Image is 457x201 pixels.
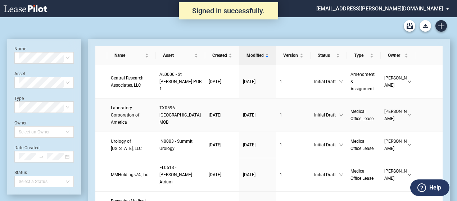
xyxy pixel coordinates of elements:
[111,104,152,126] a: Laboratory Corporation of America
[243,172,255,177] span: [DATE]
[314,171,339,178] span: Initial Draft
[205,46,239,65] th: Created
[354,52,368,59] span: Type
[156,46,205,65] th: Asset
[111,74,152,89] a: Central Research Associates, LLC
[381,46,415,65] th: Owner
[159,164,202,186] a: FL0613 - [PERSON_NAME] Atrium
[159,104,202,126] a: TX0596 - [GEOGRAPHIC_DATA] MOB
[280,78,307,85] a: 1
[209,142,221,147] span: [DATE]
[159,105,201,125] span: TX0596 - North Hills MOB
[243,111,272,119] a: [DATE]
[159,72,202,91] span: AL0006 - St Vincent POB 1
[114,52,144,59] span: Name
[209,79,221,84] span: [DATE]
[417,20,433,32] md-menu: Download Blank Form List
[350,109,374,121] span: Medical Office Lease
[350,139,374,151] span: Medical Office Lease
[209,171,236,178] a: [DATE]
[283,52,298,59] span: Version
[243,141,272,149] a: [DATE]
[14,145,40,150] label: Date Created
[280,79,282,84] span: 1
[280,141,307,149] a: 1
[14,120,27,125] label: Owner
[280,111,307,119] a: 1
[14,71,25,76] label: Asset
[407,143,412,147] span: down
[14,170,27,175] label: Status
[159,71,202,92] a: AL0006 - St [PERSON_NAME] POB 1
[339,173,343,177] span: down
[280,171,307,178] a: 1
[384,74,407,89] span: [PERSON_NAME]
[410,179,449,196] button: Help
[39,154,44,159] span: to
[111,171,152,178] a: MMHoldings74, Inc.
[435,20,447,32] a: Create new document
[384,168,407,182] span: [PERSON_NAME]
[111,76,144,88] span: Central Research Associates, LLC
[243,78,272,85] a: [DATE]
[209,78,236,85] a: [DATE]
[280,172,282,177] span: 1
[243,79,255,84] span: [DATE]
[404,20,415,32] a: Archive
[347,46,380,65] th: Type
[311,46,347,65] th: Status
[350,169,374,181] span: Medical Office Lease
[111,105,139,125] span: Laboratory Corporation of America
[243,171,272,178] a: [DATE]
[239,46,276,65] th: Modified
[159,139,193,151] span: IN0003 - Summit Urology
[209,172,221,177] span: [DATE]
[163,52,193,59] span: Asset
[339,143,343,147] span: down
[209,141,236,149] a: [DATE]
[159,165,192,184] span: FL0613 - Kendall Atrium
[243,142,255,147] span: [DATE]
[407,79,412,84] span: down
[384,138,407,152] span: [PERSON_NAME]
[350,71,377,92] a: Amendment & Assignment
[314,141,339,149] span: Initial Draft
[14,46,26,51] label: Name
[384,108,407,122] span: [PERSON_NAME]
[350,72,375,91] span: Amendment & Assignment
[212,52,227,59] span: Created
[407,113,412,117] span: down
[350,168,377,182] a: Medical Office Lease
[209,111,236,119] a: [DATE]
[246,52,264,59] span: Modified
[209,113,221,118] span: [DATE]
[179,2,278,19] div: Signed in successfully.
[314,111,339,119] span: Initial Draft
[159,138,202,152] a: IN0003 - Summit Urology
[350,138,377,152] a: Medical Office Lease
[314,78,339,85] span: Initial Draft
[111,172,149,177] span: MMHoldings74, Inc.
[350,108,377,122] a: Medical Office Lease
[407,173,412,177] span: down
[111,139,142,151] span: Urology of Indiana, LLC
[420,20,431,32] button: Download Blank Form
[39,154,44,159] span: swap-right
[280,113,282,118] span: 1
[339,79,343,84] span: down
[318,52,335,59] span: Status
[243,113,255,118] span: [DATE]
[339,113,343,117] span: down
[107,46,156,65] th: Name
[280,142,282,147] span: 1
[429,183,441,192] label: Help
[14,96,24,101] label: Type
[276,46,311,65] th: Version
[111,138,152,152] a: Urology of [US_STATE], LLC
[388,52,403,59] span: Owner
